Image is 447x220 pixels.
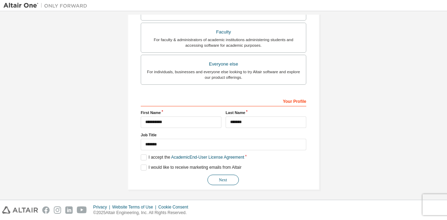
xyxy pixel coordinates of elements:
div: Privacy [93,204,112,210]
div: Website Terms of Use [112,204,158,210]
label: First Name [141,110,221,115]
p: © 2025 Altair Engineering, Inc. All Rights Reserved. [93,210,192,216]
img: altair_logo.svg [2,206,38,214]
label: I accept the [141,154,244,160]
a: Academic End-User License Agreement [171,155,244,160]
img: linkedin.svg [65,206,73,214]
img: instagram.svg [54,206,61,214]
div: Cookie Consent [158,204,192,210]
label: I would like to receive marketing emails from Altair [141,165,241,170]
img: youtube.svg [77,206,87,214]
button: Next [207,175,239,185]
div: For faculty & administrators of academic institutions administering students and accessing softwa... [145,37,302,48]
div: Everyone else [145,59,302,69]
div: Your Profile [141,95,306,106]
img: Altair One [3,2,91,9]
div: Faculty [145,27,302,37]
label: Job Title [141,132,306,138]
label: Last Name [226,110,306,115]
div: For individuals, businesses and everyone else looking to try Altair software and explore our prod... [145,69,302,80]
img: facebook.svg [42,206,50,214]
